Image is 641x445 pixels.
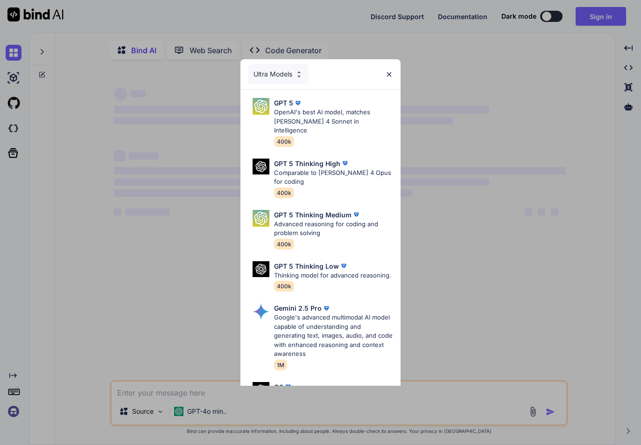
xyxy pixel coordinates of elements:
img: Pick Models [253,382,269,398]
img: premium [352,210,361,219]
p: Google's advanced multimodal AI model capable of understanding and generating text, images, audio... [274,313,393,359]
img: Pick Models [253,210,269,227]
p: Gemini 2.5 Pro [274,303,322,313]
span: 400k [274,136,294,147]
p: Comparable to [PERSON_NAME] 4 Opus for coding [274,168,393,187]
img: Pick Models [253,98,269,115]
img: premium [340,159,350,168]
img: premium [283,382,293,391]
img: premium [339,261,348,271]
p: GPT 5 [274,98,293,108]
img: Pick Models [295,70,303,78]
div: Ultra Models [248,64,309,84]
img: Pick Models [253,261,269,278]
span: 400k [274,281,294,292]
span: 400k [274,188,294,198]
p: GPT 5 Thinking Medium [274,210,352,220]
span: 400k [274,239,294,250]
img: premium [322,304,331,313]
img: Pick Models [253,303,269,320]
img: close [385,70,393,78]
img: Pick Models [253,159,269,175]
p: Advanced reasoning for coding and problem solving [274,220,393,238]
p: O3 [274,382,283,392]
p: GPT 5 Thinking High [274,159,340,168]
span: 1M [274,360,287,370]
p: Thinking model for advanced reasoning. [274,271,391,280]
p: OpenAI's best AI model, matches [PERSON_NAME] 4 Sonnet in Intelligence [274,108,393,135]
img: premium [293,98,303,108]
p: GPT 5 Thinking Low [274,261,339,271]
